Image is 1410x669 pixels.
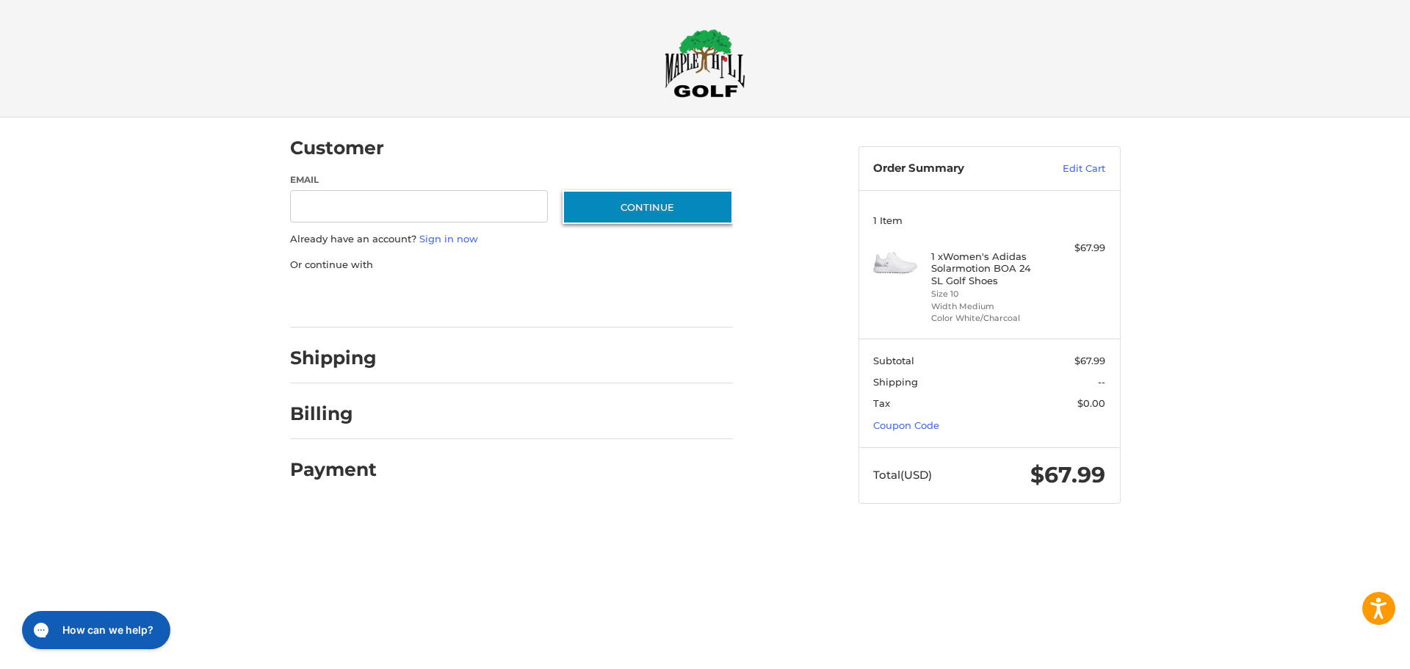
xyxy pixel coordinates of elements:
span: Tax [873,397,890,409]
a: Sign in now [419,233,478,245]
li: Width Medium [931,300,1044,313]
a: Edit Cart [1031,162,1105,176]
li: Color White/Charcoal [931,312,1044,325]
label: Email [290,173,549,187]
span: Subtotal [873,355,914,366]
li: Size 10 [931,288,1044,300]
button: Continue [563,190,733,224]
h2: Customer [290,137,384,159]
iframe: PayPal-paylater [410,286,520,313]
div: $67.99 [1047,241,1105,256]
img: Maple Hill Golf [665,29,745,98]
span: $0.00 [1077,397,1105,409]
a: Coupon Code [873,419,939,431]
span: Shipping [873,376,918,388]
iframe: PayPal-venmo [534,286,644,313]
h2: Shipping [290,347,377,369]
h3: Order Summary [873,162,1031,176]
h2: Billing [290,402,376,425]
span: Total (USD) [873,468,932,482]
span: -- [1098,376,1105,388]
h2: Payment [290,458,377,481]
span: $67.99 [1030,461,1105,488]
iframe: PayPal-paypal [285,286,395,313]
p: Or continue with [290,258,733,272]
iframe: Gorgias live chat messenger [15,606,175,654]
h4: 1 x Women's Adidas Solarmotion BOA 24 SL Golf Shoes [931,250,1044,286]
h3: 1 Item [873,214,1105,226]
span: $67.99 [1074,355,1105,366]
p: Already have an account? [290,232,733,247]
